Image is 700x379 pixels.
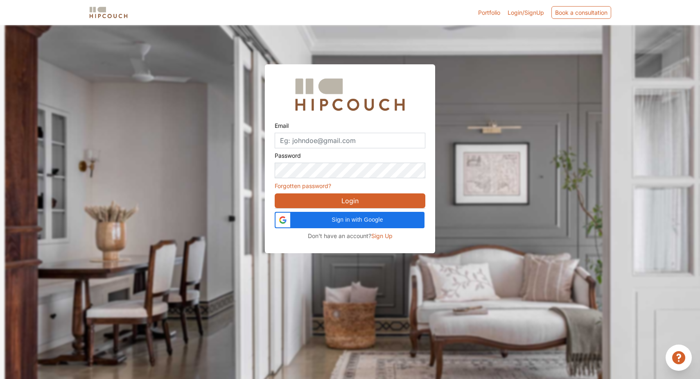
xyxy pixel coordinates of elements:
[275,193,425,208] button: Login
[291,74,409,115] img: Hipcouch Logo
[308,232,371,239] span: Don't have an account?
[275,118,289,133] label: Email
[508,9,544,16] span: Login/SignUp
[275,212,425,228] div: Sign in with Google
[295,216,420,224] span: Sign in with Google
[88,5,129,20] img: logo-horizontal.svg
[88,3,129,22] span: logo-horizontal.svg
[275,148,301,163] label: Password
[551,6,611,19] div: Book a consultation
[478,8,500,17] a: Portfolio
[275,133,425,148] input: Eg: johndoe@gmail.com
[275,182,331,189] a: Forgotten password?
[371,232,393,239] span: Sign Up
